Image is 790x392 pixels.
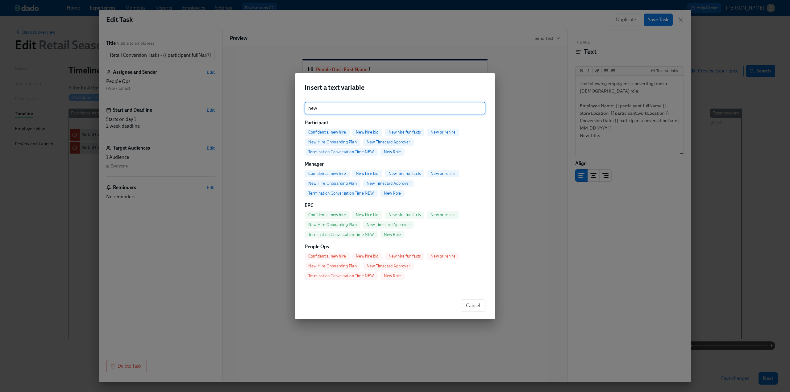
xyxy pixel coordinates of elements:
button: New hire fun facts [385,211,425,219]
button: Termination Conversation Time NEW [305,148,378,156]
button: New hire fun facts [385,253,425,260]
span: Termination Conversation Time NEW [305,150,378,154]
button: New Hire Onboarding Plan [305,138,360,146]
button: New Timecard Approver [363,262,414,270]
button: New hire bio [352,211,382,219]
button: New hire fun facts [385,129,425,136]
span: New Hire Onboarding Plan [305,264,360,268]
button: New Timecard Approver [363,221,414,229]
span: New Role [380,274,405,278]
button: Confidential new hire [305,211,350,219]
span: New or rehire [427,130,459,134]
span: New hire bio [352,130,382,134]
h6: Manager [305,161,485,167]
button: Confidential new hire [305,253,350,260]
button: New or rehire [427,129,459,136]
span: New Hire Onboarding Plan [305,222,360,227]
span: New or rehire [427,171,459,176]
span: Confidential new hire [305,171,350,176]
span: New Timecard Approver [363,264,414,268]
span: Confidential new hire [305,130,350,134]
h2: Insert a text variable [305,83,485,92]
button: New Timecard Approver [363,138,414,146]
h6: People Ops [305,243,485,250]
button: Termination Conversation Time NEW [305,231,378,238]
button: Termination Conversation Time NEW [305,190,378,197]
span: Termination Conversation Time NEW [305,274,378,278]
button: New Hire Onboarding Plan [305,180,360,187]
span: New hire fun facts [385,171,425,176]
span: New hire fun facts [385,254,425,258]
button: New or rehire [427,253,459,260]
span: New Timecard Approver [363,181,414,186]
button: Termination Conversation Time NEW [305,272,378,280]
button: New Role [380,148,405,156]
span: New Timecard Approver [363,140,414,144]
span: New hire bio [352,171,382,176]
span: New hire fun facts [385,213,425,217]
button: New Hire Onboarding Plan [305,262,360,270]
span: New or rehire [427,213,459,217]
span: New hire fun facts [385,130,425,134]
input: Search variables [305,102,485,114]
button: New hire fun facts [385,170,425,177]
span: New Hire Onboarding Plan [305,181,360,186]
span: New Role [380,191,405,196]
span: Confidential new hire [305,213,350,217]
button: New or rehire [427,170,459,177]
button: New Role [380,231,405,238]
button: New or rehire [427,211,459,219]
span: Cancel [466,303,480,309]
button: Confidential new hire [305,170,350,177]
button: New hire bio [352,253,382,260]
h6: EPC [305,202,485,209]
h6: Participant [305,119,485,126]
span: Confidential new hire [305,254,350,258]
button: Cancel [461,299,485,312]
span: New hire bio [352,213,382,217]
button: New Timecard Approver [363,180,414,187]
span: New Timecard Approver [363,222,414,227]
span: Termination Conversation Time NEW [305,191,378,196]
span: Termination Conversation Time NEW [305,232,378,237]
span: New Hire Onboarding Plan [305,140,360,144]
button: New Role [380,272,405,280]
button: Confidential new hire [305,129,350,136]
span: New Role [380,232,405,237]
span: New or rehire [427,254,459,258]
button: New Hire Onboarding Plan [305,221,360,229]
button: New Role [380,190,405,197]
button: New hire bio [352,170,382,177]
span: New Role [380,150,405,154]
button: New hire bio [352,129,382,136]
span: New hire bio [352,254,382,258]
